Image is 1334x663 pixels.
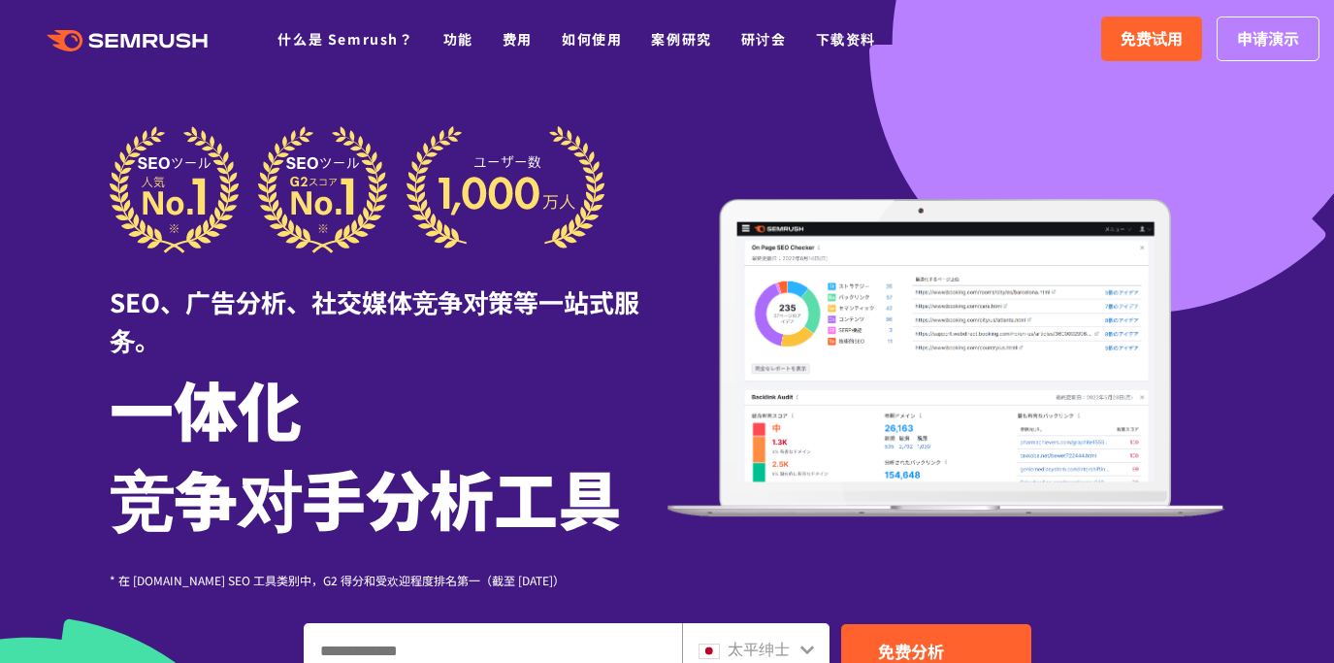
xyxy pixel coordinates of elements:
[110,283,639,357] font: SEO、广告分析、社交媒体竞争对策等一站式服务。
[277,29,413,49] a: 什么是 Semrush？
[1237,26,1299,50] font: 申请演示
[651,29,711,49] a: 案例研究
[741,29,787,49] a: 研讨会
[878,639,944,663] font: 免费分析
[110,450,622,544] font: 竞争对手分析工具
[1121,26,1183,50] font: 免费试用
[110,572,565,588] font: * 在 [DOMAIN_NAME] SEO 工具类别中，G2 得分和受欢迎程度排名第一（截至 [DATE]）
[562,29,622,49] a: 如何使用
[110,361,302,454] font: 一体化
[1101,17,1202,61] a: 免费试用
[1217,17,1319,61] a: 申请演示
[728,637,790,660] font: 太平绅士
[443,29,473,49] a: 功能
[816,29,876,49] a: 下载资料
[503,29,533,49] a: 费用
